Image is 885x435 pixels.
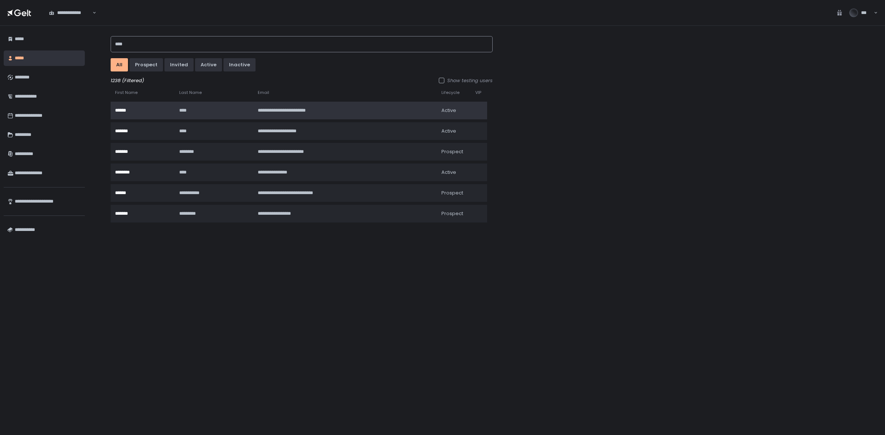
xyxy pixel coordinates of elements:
[164,58,194,71] button: invited
[441,107,456,114] span: active
[441,128,456,134] span: active
[116,62,122,68] div: All
[111,77,493,84] div: 1238 (Filtered)
[111,58,128,71] button: All
[129,58,163,71] button: prospect
[170,62,188,68] div: invited
[475,90,481,95] span: VIP
[44,5,96,20] div: Search for option
[441,210,463,217] span: prospect
[229,62,250,68] div: inactive
[223,58,256,71] button: inactive
[441,148,463,155] span: prospect
[201,62,216,68] div: active
[115,90,138,95] span: First Name
[179,90,202,95] span: Last Name
[441,90,459,95] span: Lifecycle
[195,58,222,71] button: active
[441,169,456,176] span: active
[441,190,463,196] span: prospect
[258,90,269,95] span: Email
[135,62,157,68] div: prospect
